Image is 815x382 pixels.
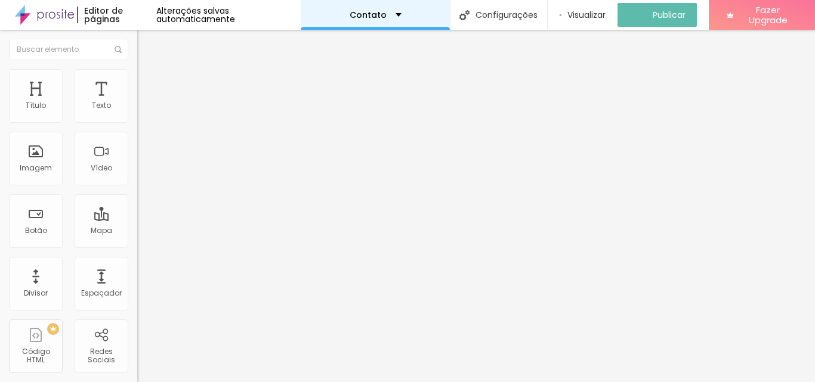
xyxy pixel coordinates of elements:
div: Título [26,101,46,110]
button: Publicar [618,3,697,27]
input: Buscar elemento [9,39,128,60]
p: Contato [350,11,387,19]
div: Mapa [91,226,112,235]
div: Imagem [20,164,52,172]
button: Visualizar [548,3,618,27]
div: Redes Sociais [78,347,125,365]
img: view-1.svg [560,10,562,20]
div: Editor de páginas [77,7,156,23]
div: Divisor [24,289,48,297]
div: Texto [92,101,111,110]
img: Icone [115,46,122,53]
div: Espaçador [81,289,122,297]
div: Código HTML [12,347,59,365]
span: Fazer Upgrade [739,5,797,26]
span: Publicar [653,10,686,20]
span: Visualizar [567,10,606,20]
div: Botão [25,226,47,235]
img: Icone [459,10,470,20]
div: Alterações salvas automaticamente [156,7,301,23]
div: Vídeo [91,164,112,172]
